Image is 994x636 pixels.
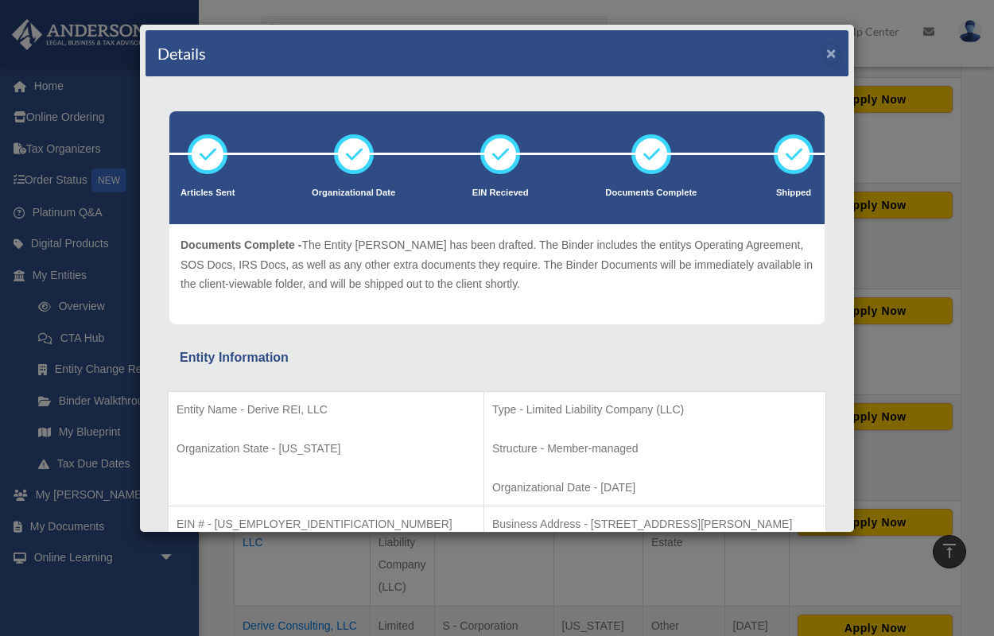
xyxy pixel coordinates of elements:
[826,45,837,61] button: ×
[492,400,817,420] p: Type - Limited Liability Company (LLC)
[774,185,813,201] p: Shipped
[492,478,817,498] p: Organizational Date - [DATE]
[180,347,814,369] div: Entity Information
[181,235,813,294] p: The Entity [PERSON_NAME] has been drafted. The Binder includes the entitys Operating Agreement, S...
[177,400,476,420] p: Entity Name - Derive REI, LLC
[472,185,529,201] p: EIN Recieved
[492,514,817,534] p: Business Address - [STREET_ADDRESS][PERSON_NAME]
[492,439,817,459] p: Structure - Member-managed
[177,439,476,459] p: Organization State - [US_STATE]
[312,185,395,201] p: Organizational Date
[605,185,697,201] p: Documents Complete
[181,185,235,201] p: Articles Sent
[157,42,206,64] h4: Details
[177,514,476,534] p: EIN # - [US_EMPLOYER_IDENTIFICATION_NUMBER]
[181,238,301,251] span: Documents Complete -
